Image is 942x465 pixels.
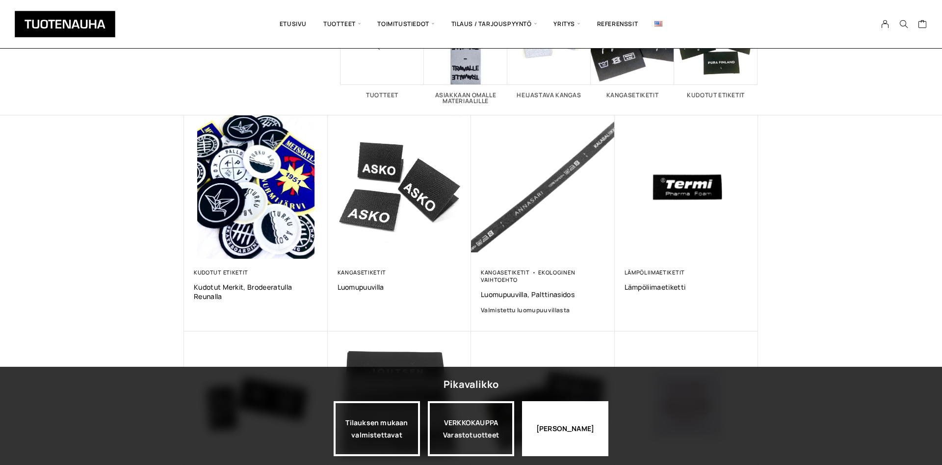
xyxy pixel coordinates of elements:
a: Kangasetiketit [338,269,387,276]
a: Tilauksen mukaan valmistettavat [334,401,420,456]
a: Kudotut merkit, brodeeratulla reunalla [194,282,318,301]
a: Lämpöliimaetiketit [625,269,685,276]
div: Pikavalikko [444,376,498,393]
a: Luomupuuvilla, palttinasidos [481,290,605,299]
div: [PERSON_NAME] [522,401,608,456]
img: Tuotenauha Oy [15,11,115,37]
a: Visit product category Asiakkaan omalle materiaalille [424,1,507,104]
a: Kudotut etiketit [194,269,248,276]
h2: Asiakkaan omalle materiaalille [424,92,507,104]
button: Search [894,20,913,28]
a: Valmistettu luomupuuvillasta [481,305,605,315]
span: Tuotteet [315,7,369,41]
span: Valmistettu luomupuuvillasta [481,306,570,314]
a: Kangasetiketit [481,269,530,276]
img: English [654,21,662,27]
span: Yritys [545,7,588,41]
a: My Account [876,20,895,28]
h2: Heijastava kangas [507,92,591,98]
span: Toimitustiedot [369,7,443,41]
div: VERKKOKAUPPA Varastotuotteet [428,401,514,456]
span: Tilaus / Tarjouspyyntö [443,7,546,41]
a: Cart [918,19,927,31]
a: Visit product category Kangasetiketit [591,1,674,98]
a: Luomupuuvilla [338,282,462,292]
a: Ekologinen vaihtoehto [481,269,575,283]
a: VERKKOKAUPPAVarastotuotteet [428,401,514,456]
a: Etusivu [271,7,315,41]
h2: Tuotteet [340,92,424,98]
a: Visit product category Kudotut etiketit [674,1,758,98]
h2: Kangasetiketit [591,92,674,98]
a: Lämpöliimaetiketti [625,282,749,292]
a: Referenssit [589,7,647,41]
a: Visit product category Heijastava kangas [507,1,591,98]
a: Tuotteet [340,1,424,98]
h2: Kudotut etiketit [674,92,758,98]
